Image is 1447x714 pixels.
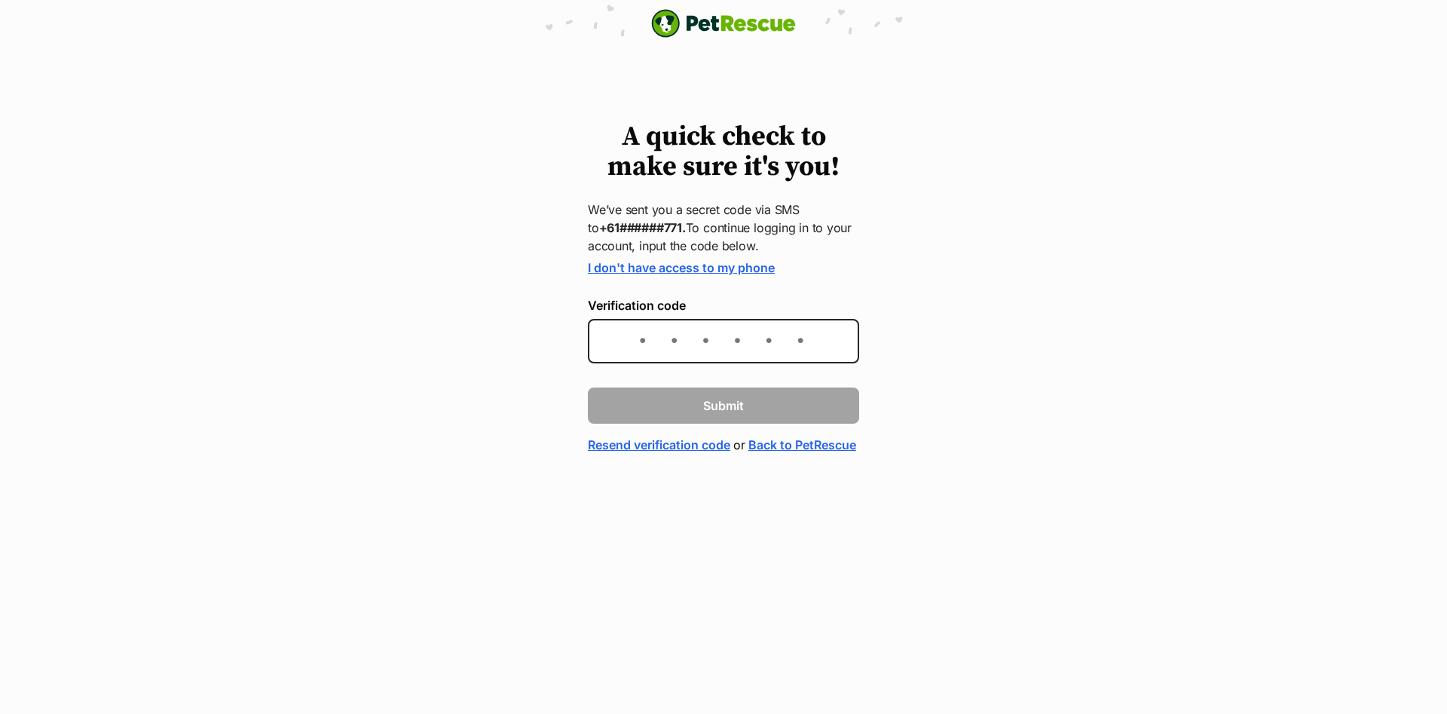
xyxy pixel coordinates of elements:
[748,436,856,454] a: Back to PetRescue
[588,319,859,363] input: Enter the 6-digit verification code sent to your device
[588,260,775,275] a: I don't have access to my phone
[588,436,730,454] a: Resend verification code
[588,201,859,255] p: We’ve sent you a secret code via SMS to To continue logging in to your account, input the code be...
[588,388,859,424] button: Submit
[733,436,745,454] span: or
[651,9,796,38] a: PetRescue
[588,122,859,182] h1: A quick check to make sure it's you!
[588,299,859,312] label: Verification code
[703,397,744,415] span: Submit
[599,220,686,235] strong: +61######771.
[651,9,796,38] img: logo-e224e6f780fb5917bec1dbf3a21bbac754714ae5b6737aabdf751b685950b380.svg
